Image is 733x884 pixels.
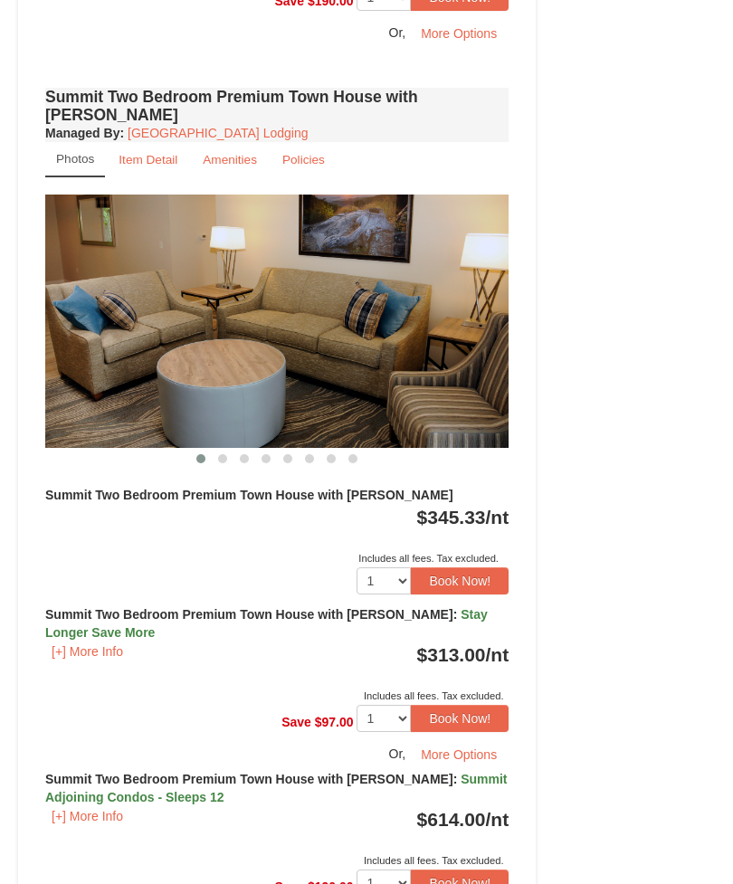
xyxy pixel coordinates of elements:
[45,195,509,448] img: 18876286-225-aee846a8.png
[389,746,406,761] span: Or,
[191,142,269,177] a: Amenities
[411,567,509,594] button: Book Now!
[45,851,509,870] div: Includes all fees. Tax excluded.
[409,741,509,768] button: More Options
[56,152,94,166] small: Photos
[417,644,486,665] span: $313.00
[45,549,509,567] div: Includes all fees. Tax excluded.
[389,25,406,40] span: Or,
[417,507,509,528] strong: $345.33
[453,607,458,622] span: :
[409,20,509,47] button: More Options
[45,607,488,640] span: Stay Longer Save More
[203,153,257,166] small: Amenities
[315,715,354,729] span: $97.00
[107,142,189,177] a: Item Detail
[45,687,509,705] div: Includes all fees. Tax excluded.
[45,772,508,804] strong: Summit Two Bedroom Premium Town House with [PERSON_NAME]
[45,607,488,640] strong: Summit Two Bedroom Premium Town House with [PERSON_NAME]
[486,809,509,830] span: /nt
[45,142,105,177] a: Photos
[45,642,129,661] button: [+] More Info
[45,806,129,826] button: [+] More Info
[486,507,509,528] span: /nt
[45,488,453,502] strong: Summit Two Bedroom Premium Town House with [PERSON_NAME]
[411,705,509,732] button: Book Now!
[486,644,509,665] span: /nt
[119,153,177,166] small: Item Detail
[128,126,308,140] a: [GEOGRAPHIC_DATA] Lodging
[453,772,458,786] span: :
[45,772,508,804] span: Summit Adjoining Condos - Sleeps 12
[281,715,311,729] span: Save
[45,126,124,140] strong: :
[271,142,337,177] a: Policies
[45,126,119,140] span: Managed By
[282,153,325,166] small: Policies
[45,88,509,124] h4: Summit Two Bedroom Premium Town House with [PERSON_NAME]
[417,809,486,830] span: $614.00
